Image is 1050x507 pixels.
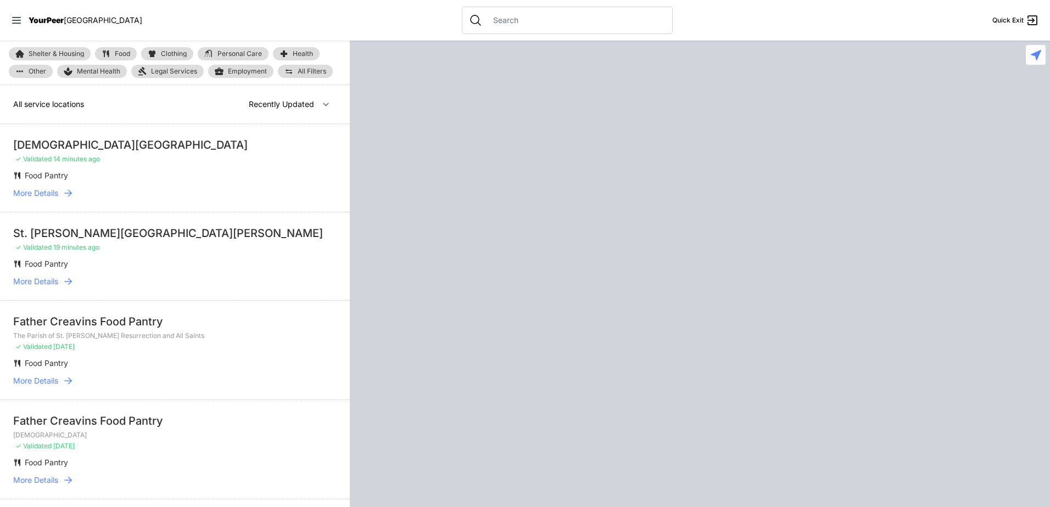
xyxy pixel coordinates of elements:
[53,243,99,251] span: 19 minutes ago
[141,47,193,60] a: Clothing
[15,243,52,251] span: ✓ Validated
[293,50,313,57] span: Health
[77,67,120,76] span: Mental Health
[13,276,337,287] a: More Details
[25,259,68,268] span: Food Pantry
[9,65,53,78] a: Other
[53,155,100,163] span: 14 minutes ago
[13,226,337,241] div: St. [PERSON_NAME][GEOGRAPHIC_DATA][PERSON_NAME]
[13,475,337,486] a: More Details
[13,276,58,287] span: More Details
[487,15,666,26] input: Search
[29,50,84,57] span: Shelter & Housing
[115,50,130,57] span: Food
[29,15,64,25] span: YourPeer
[13,99,84,109] span: All service locations
[228,67,267,76] span: Employment
[217,50,262,57] span: Personal Care
[298,68,326,75] span: All Filters
[15,342,52,351] span: ✓ Validated
[161,50,187,57] span: Clothing
[151,67,197,76] span: Legal Services
[29,17,142,24] a: YourPeer[GEOGRAPHIC_DATA]
[13,475,58,486] span: More Details
[13,314,337,329] div: Father Creavins Food Pantry
[15,155,52,163] span: ✓ Validated
[13,188,58,199] span: More Details
[15,442,52,450] span: ✓ Validated
[13,188,337,199] a: More Details
[13,413,337,429] div: Father Creavins Food Pantry
[13,431,337,440] p: [DEMOGRAPHIC_DATA]
[13,375,58,386] span: More Details
[53,442,75,450] span: [DATE]
[25,171,68,180] span: Food Pantry
[208,65,273,78] a: Employment
[992,16,1024,25] span: Quick Exit
[278,65,333,78] a: All Filters
[13,137,337,153] div: [DEMOGRAPHIC_DATA][GEOGRAPHIC_DATA]
[53,342,75,351] span: [DATE]
[64,15,142,25] span: [GEOGRAPHIC_DATA]
[29,68,46,75] span: Other
[25,458,68,467] span: Food Pantry
[13,331,337,340] p: The Parish of St. [PERSON_NAME] Resurrection and All Saints
[992,14,1039,27] a: Quick Exit
[273,47,320,60] a: Health
[57,65,127,78] a: Mental Health
[131,65,204,78] a: Legal Services
[95,47,137,60] a: Food
[25,358,68,368] span: Food Pantry
[9,47,91,60] a: Shelter & Housing
[13,375,337,386] a: More Details
[198,47,269,60] a: Personal Care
